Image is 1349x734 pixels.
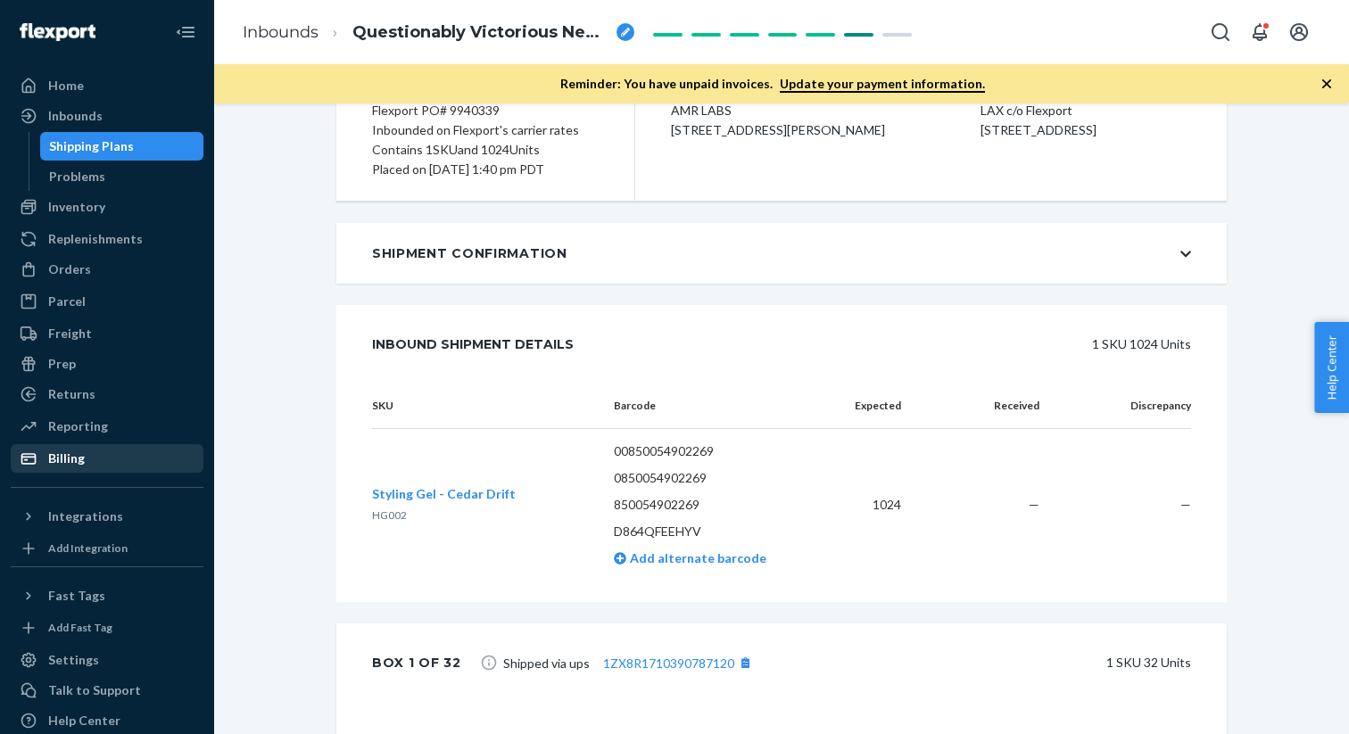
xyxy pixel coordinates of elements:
[560,75,985,93] p: Reminder: You have unpaid invoices.
[11,102,203,130] a: Inbounds
[614,550,766,565] a: Add alternate barcode
[372,645,461,680] div: Box 1 of 32
[48,540,128,556] div: Add Integration
[48,107,103,125] div: Inbounds
[20,23,95,41] img: Flexport logo
[780,76,985,93] a: Update your payment information.
[372,160,599,179] div: Placed on [DATE] 1:40 pm PDT
[1180,497,1191,512] span: —
[626,550,766,565] span: Add alternate barcode
[48,293,86,310] div: Parcel
[1242,14,1278,50] button: Open notifications
[1314,322,1349,413] button: Help Center
[614,326,1191,362] div: 1 SKU 1024 Units
[826,383,915,429] th: Expected
[372,485,516,503] button: Styling Gel - Cedar Drift
[1281,14,1317,50] button: Open account menu
[48,385,95,403] div: Returns
[11,538,203,559] a: Add Integration
[48,651,99,669] div: Settings
[48,198,105,216] div: Inventory
[11,350,203,378] a: Prep
[11,287,203,316] a: Parcel
[603,656,734,671] a: 1ZX8R1710390787120
[614,469,813,487] p: 0850054902269
[11,412,203,441] a: Reporting
[48,355,76,373] div: Prep
[614,442,813,460] p: 00850054902269
[40,132,204,161] a: Shipping Plans
[168,14,203,50] button: Close Navigation
[981,122,1097,137] span: [STREET_ADDRESS]
[1029,497,1039,512] span: —
[600,383,827,429] th: Barcode
[11,444,203,473] a: Billing
[1054,383,1191,429] th: Discrepancy
[826,429,915,581] td: 1024
[49,168,105,186] div: Problems
[11,617,203,639] a: Add Fast Tag
[48,712,120,730] div: Help Center
[11,380,203,408] a: Returns
[372,383,600,429] th: SKU
[48,325,92,342] div: Freight
[11,581,203,610] button: Fast Tags
[734,651,757,674] button: [object Object]
[352,21,609,45] span: Questionably Victorious Newfoundland
[784,645,1191,680] div: 1 SKU 32 Units
[48,587,105,605] div: Fast Tags
[48,507,123,525] div: Integrations
[372,140,599,160] div: Contains 1 SKU and 1024 Units
[11,255,203,284] a: Orders
[11,225,203,253] a: Replenishments
[243,22,319,42] a: Inbounds
[981,101,1192,120] p: LAX c/o Flexport
[372,120,599,140] div: Inbounded on Flexport's carrier rates
[614,496,813,514] p: 850054902269
[48,620,112,635] div: Add Fast Tag
[48,681,141,699] div: Talk to Support
[372,486,516,501] span: Styling Gel - Cedar Drift
[372,508,407,522] span: HG002
[11,193,203,221] a: Inventory
[228,6,649,59] ol: breadcrumbs
[48,77,84,95] div: Home
[372,326,574,362] div: Inbound Shipment Details
[614,523,813,540] p: D864QFEEHYV
[48,449,85,467] div: Billing
[48,230,143,248] div: Replenishments
[372,244,567,262] div: Shipment Confirmation
[1203,14,1238,50] button: Open Search Box
[503,651,757,674] span: Shipped via ups
[11,319,203,348] a: Freight
[11,502,203,531] button: Integrations
[11,646,203,674] a: Settings
[11,71,203,100] a: Home
[40,162,204,191] a: Problems
[48,260,91,278] div: Orders
[48,417,108,435] div: Reporting
[11,676,203,705] a: Talk to Support
[915,383,1053,429] th: Received
[49,137,134,155] div: Shipping Plans
[372,101,599,120] div: Flexport PO# 9940339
